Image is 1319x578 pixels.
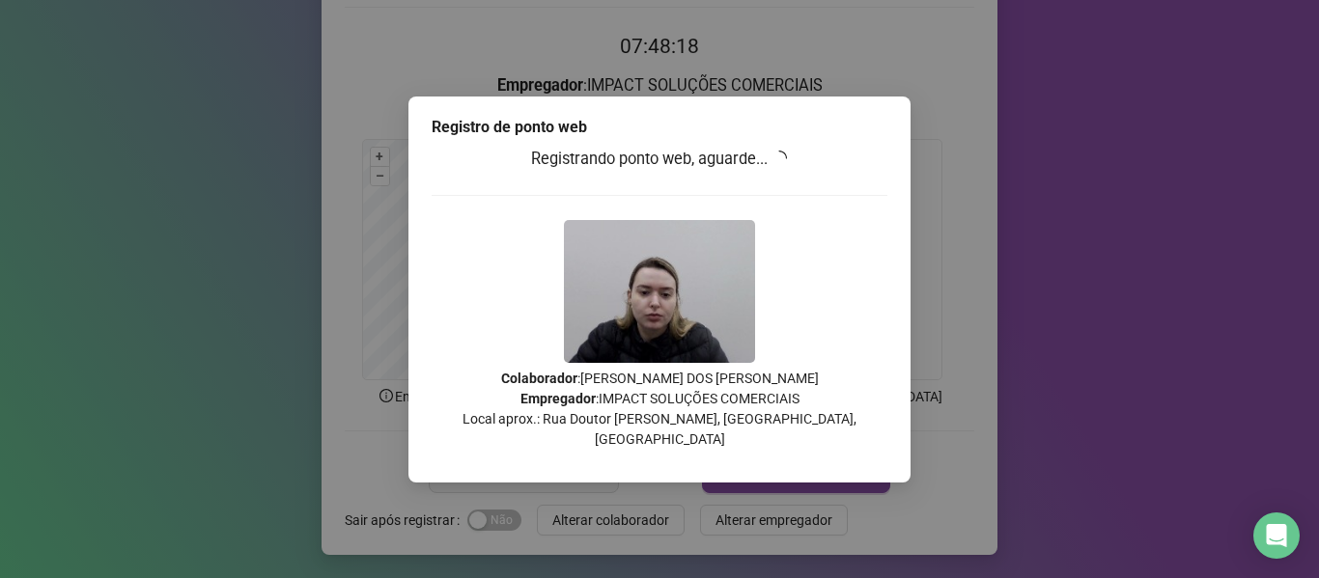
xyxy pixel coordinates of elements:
div: Registro de ponto web [432,116,887,139]
h3: Registrando ponto web, aguarde... [432,147,887,172]
strong: Empregador [520,391,596,406]
div: Open Intercom Messenger [1253,512,1300,559]
span: loading [772,150,789,167]
strong: Colaborador [501,371,577,386]
p: : [PERSON_NAME] DOS [PERSON_NAME] : IMPACT SOLUÇÕES COMERCIAIS Local aprox.: Rua Doutor [PERSON_N... [432,369,887,450]
img: Z [564,220,755,363]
